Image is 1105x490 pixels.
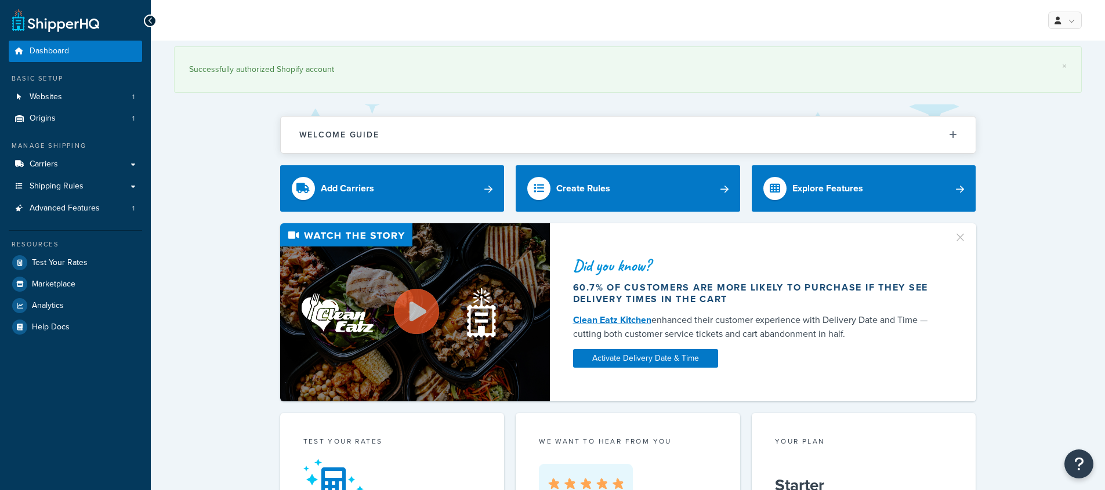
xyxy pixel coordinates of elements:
div: Test your rates [303,436,481,449]
a: Marketplace [9,274,142,295]
span: Marketplace [32,280,75,289]
a: Add Carriers [280,165,505,212]
div: Add Carriers [321,180,374,197]
li: Advanced Features [9,198,142,219]
span: 1 [132,114,135,124]
div: Resources [9,239,142,249]
a: Analytics [9,295,142,316]
span: Test Your Rates [32,258,88,268]
span: 1 [132,92,135,102]
a: Websites1 [9,86,142,108]
p: we want to hear from you [539,436,717,447]
a: Advanced Features1 [9,198,142,219]
a: Test Your Rates [9,252,142,273]
span: Help Docs [32,322,70,332]
span: Websites [30,92,62,102]
div: Explore Features [792,180,863,197]
a: Explore Features [752,165,976,212]
a: Help Docs [9,317,142,337]
li: Origins [9,108,142,129]
div: Did you know? [573,257,940,274]
div: enhanced their customer experience with Delivery Date and Time — cutting both customer service ti... [573,313,940,341]
span: 1 [132,204,135,213]
h2: Welcome Guide [299,130,379,139]
span: Origins [30,114,56,124]
a: Clean Eatz Kitchen [573,313,651,326]
div: Basic Setup [9,74,142,84]
button: Open Resource Center [1064,449,1093,478]
div: Manage Shipping [9,141,142,151]
span: Dashboard [30,46,69,56]
button: Welcome Guide [281,117,976,153]
a: Origins1 [9,108,142,129]
a: Shipping Rules [9,176,142,197]
div: Create Rules [556,180,610,197]
span: Carriers [30,159,58,169]
li: Websites [9,86,142,108]
div: Successfully authorized Shopify account [189,61,1067,78]
a: Carriers [9,154,142,175]
a: Activate Delivery Date & Time [573,349,718,368]
a: Dashboard [9,41,142,62]
a: Create Rules [516,165,740,212]
span: Advanced Features [30,204,100,213]
a: × [1062,61,1067,71]
div: Your Plan [775,436,953,449]
img: Video thumbnail [280,223,550,401]
span: Analytics [32,301,64,311]
span: Shipping Rules [30,182,84,191]
div: 60.7% of customers are more likely to purchase if they see delivery times in the cart [573,282,940,305]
